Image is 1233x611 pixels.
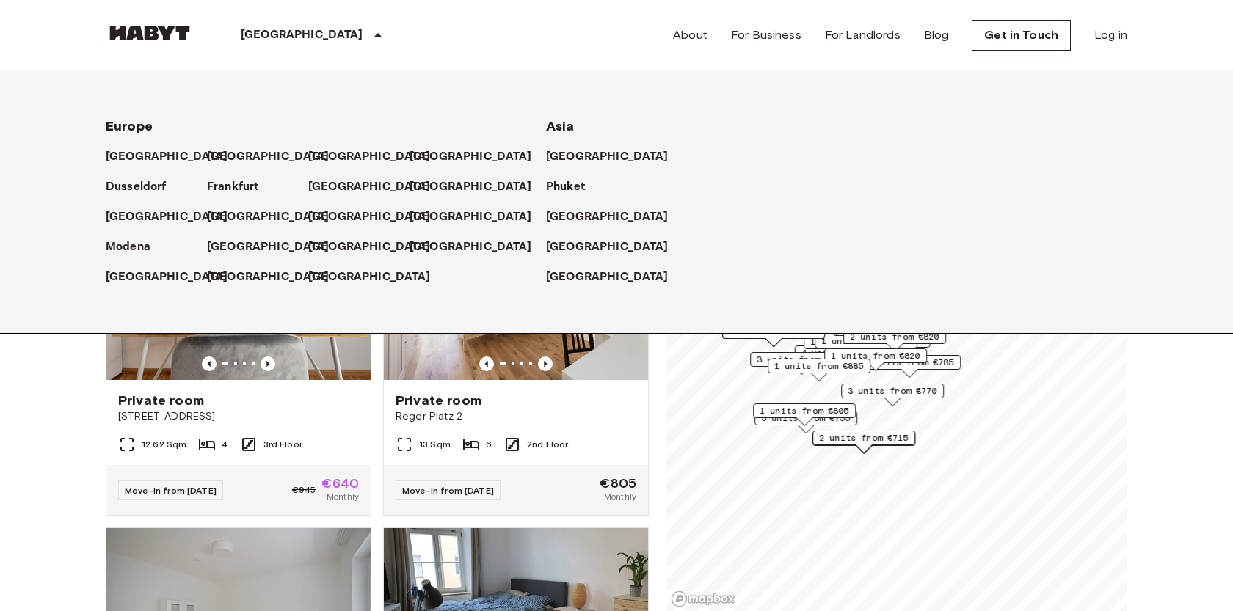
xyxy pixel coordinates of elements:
p: [GEOGRAPHIC_DATA] [106,148,228,166]
span: Europe [106,118,153,134]
a: [GEOGRAPHIC_DATA] [308,148,445,166]
a: Phuket [546,178,600,196]
span: [STREET_ADDRESS] [118,409,359,424]
a: [GEOGRAPHIC_DATA] [106,208,243,226]
span: Reger Platz 2 [396,409,636,424]
p: [GEOGRAPHIC_DATA] [308,238,431,256]
span: Move-in from [DATE] [402,485,494,496]
span: 2nd Floor [527,438,568,451]
div: Map marker [843,329,946,352]
span: 2 units from €820 [850,330,939,343]
div: Map marker [841,384,944,406]
a: Blog [924,26,949,44]
a: About [673,26,708,44]
div: Map marker [753,403,856,426]
a: Get in Touch [972,20,1071,51]
p: [GEOGRAPHIC_DATA] [106,268,228,286]
p: Modena [106,238,150,256]
span: Move-in from [DATE] [125,485,217,496]
a: [GEOGRAPHIC_DATA] [207,238,344,256]
div: Map marker [750,352,853,375]
a: [GEOGRAPHIC_DATA] [308,238,445,256]
span: Monthly [604,490,636,503]
p: [GEOGRAPHIC_DATA] [308,178,431,196]
span: 3 units from €980 [757,353,846,366]
div: Map marker [812,431,915,453]
a: [GEOGRAPHIC_DATA] [546,148,683,166]
a: [GEOGRAPHIC_DATA] [106,268,243,286]
p: [GEOGRAPHIC_DATA] [207,208,330,226]
p: [GEOGRAPHIC_DATA] [546,208,669,226]
span: €805 [600,477,636,490]
p: [GEOGRAPHIC_DATA] [410,238,532,256]
p: [GEOGRAPHIC_DATA] [207,148,330,166]
span: Private room [396,392,481,409]
span: Asia [546,118,575,134]
p: [GEOGRAPHIC_DATA] [207,238,330,256]
div: Map marker [722,324,825,347]
a: [GEOGRAPHIC_DATA] [308,178,445,196]
span: 1 units from €805 [760,404,849,417]
button: Previous image [202,356,217,371]
a: [GEOGRAPHIC_DATA] [207,148,344,166]
p: [GEOGRAPHIC_DATA] [308,268,431,286]
p: Dusseldorf [106,178,167,196]
span: 6 [486,438,492,451]
span: 13 Sqm [419,438,451,451]
p: [GEOGRAPHIC_DATA] [546,268,669,286]
a: For Business [731,26,801,44]
a: [GEOGRAPHIC_DATA] [546,208,683,226]
a: [GEOGRAPHIC_DATA] [410,208,547,226]
a: Log in [1094,26,1127,44]
span: Private room [118,392,204,409]
span: 2 units from €715 [819,431,909,444]
a: Marketing picture of unit DE-02-023-002-02HFPrevious imagePrevious imagePrivate room[STREET_ADDRE... [106,203,371,516]
p: [GEOGRAPHIC_DATA] [410,178,532,196]
p: [GEOGRAPHIC_DATA] [546,148,669,166]
a: [GEOGRAPHIC_DATA] [207,208,344,226]
span: 6 units from €785 [865,356,954,369]
p: [GEOGRAPHIC_DATA] [106,208,228,226]
span: 3rd Floor [263,438,302,451]
span: €640 [321,477,359,490]
p: [GEOGRAPHIC_DATA] [308,148,431,166]
div: Map marker [768,359,870,381]
p: [GEOGRAPHIC_DATA] [241,26,363,44]
p: [GEOGRAPHIC_DATA] [207,268,330,286]
a: [GEOGRAPHIC_DATA] [410,178,547,196]
button: Previous image [479,356,494,371]
a: [GEOGRAPHIC_DATA] [308,208,445,226]
a: Dusseldorf [106,178,181,196]
span: 12.62 Sqm [142,438,186,451]
a: Mapbox logo [671,590,735,607]
p: Phuket [546,178,585,196]
a: [GEOGRAPHIC_DATA] [410,238,547,256]
span: 1 units from €820 [831,349,920,362]
img: Habyt [106,26,194,40]
a: [GEOGRAPHIC_DATA] [546,268,683,286]
p: [GEOGRAPHIC_DATA] [308,208,431,226]
a: Modena [106,238,165,256]
p: [GEOGRAPHIC_DATA] [410,208,532,226]
button: Previous image [538,356,553,371]
a: For Landlords [825,26,901,44]
a: [GEOGRAPHIC_DATA] [308,268,445,286]
a: Marketing picture of unit DE-02-039-01MPrevious imagePrevious imagePrivate roomReger Platz 213 Sq... [383,203,649,516]
a: Frankfurt [207,178,273,196]
p: [GEOGRAPHIC_DATA] [410,148,532,166]
p: [GEOGRAPHIC_DATA] [546,238,669,256]
p: Frankfurt [207,178,258,196]
span: Monthly [327,490,359,503]
a: [GEOGRAPHIC_DATA] [410,148,547,166]
span: 4 [222,438,228,451]
button: Previous image [261,356,275,371]
a: [GEOGRAPHIC_DATA] [207,268,344,286]
a: [GEOGRAPHIC_DATA] [546,238,683,256]
a: [GEOGRAPHIC_DATA] [106,148,243,166]
span: 1 units from €885 [774,359,864,373]
span: €945 [292,483,316,497]
span: 3 units from €770 [848,384,937,398]
div: Map marker [824,348,927,371]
